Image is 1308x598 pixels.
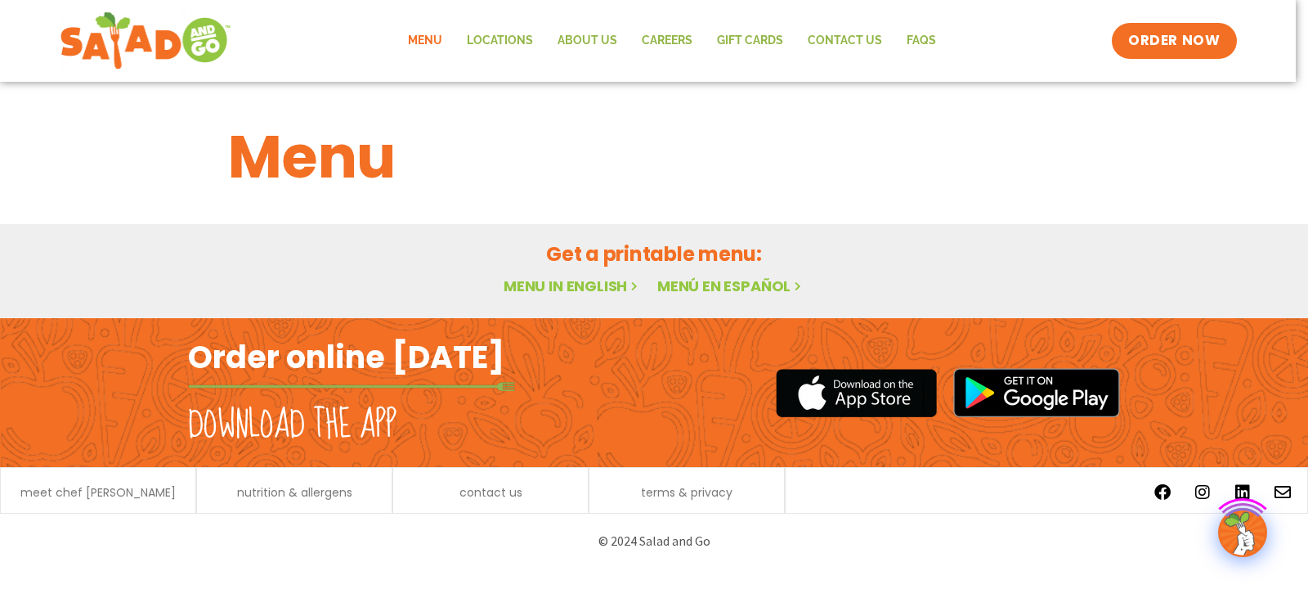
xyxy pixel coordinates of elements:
img: fork [188,382,515,391]
a: Menu [396,22,455,60]
img: appstore [776,366,937,420]
h1: Menu [228,113,1080,201]
h2: Download the app [188,402,396,448]
p: © 2024 Salad and Go [196,530,1112,552]
nav: Menu [396,22,948,60]
img: google_play [953,368,1120,417]
a: ORDER NOW [1112,23,1236,59]
a: Contact Us [795,22,894,60]
a: Locations [455,22,545,60]
a: Careers [629,22,705,60]
span: ORDER NOW [1128,31,1220,51]
a: meet chef [PERSON_NAME] [20,487,176,498]
h2: Order online [DATE] [188,337,504,377]
a: GIFT CARDS [705,22,795,60]
a: contact us [459,487,522,498]
a: About Us [545,22,629,60]
a: nutrition & allergens [237,487,352,498]
h2: Get a printable menu: [228,240,1080,268]
a: Menu in English [504,276,641,296]
a: FAQs [894,22,948,60]
a: Menú en español [657,276,804,296]
a: terms & privacy [641,487,732,498]
img: new-SAG-logo-768×292 [60,8,232,74]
